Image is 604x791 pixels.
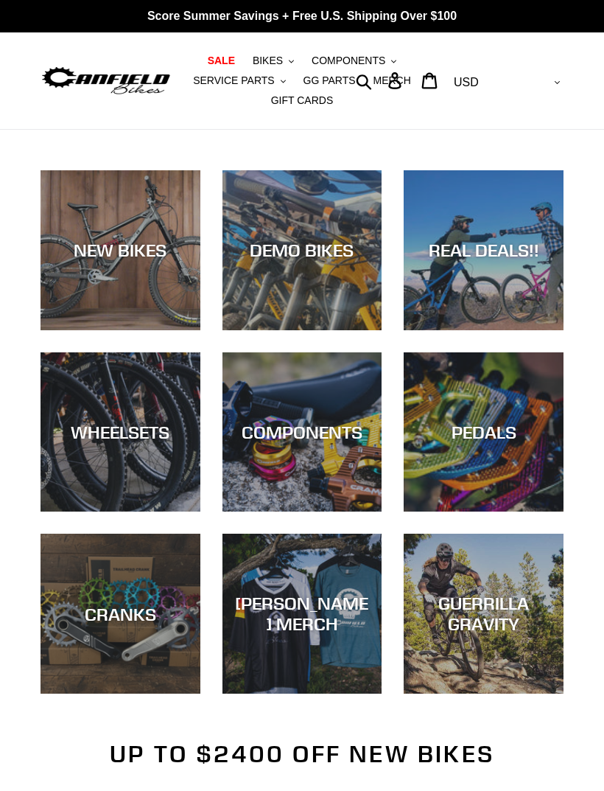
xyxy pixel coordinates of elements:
div: GUERRILLA GRAVITY [404,593,563,635]
button: BIKES [245,51,301,71]
div: CRANKS [41,603,200,624]
div: WHEELSETS [41,422,200,443]
div: PEDALS [404,422,563,443]
span: GG PARTS [303,74,356,87]
div: [PERSON_NAME] MERCH [222,593,382,635]
a: COMPONENTS [222,352,382,512]
span: SERVICE PARTS [193,74,274,87]
a: WHEELSETS [41,352,200,512]
div: REAL DEALS!! [404,240,563,261]
a: REAL DEALS!! [404,170,563,330]
img: Canfield Bikes [41,64,172,97]
a: GIFT CARDS [264,91,341,111]
span: SALE [208,55,235,67]
span: BIKES [253,55,283,67]
div: COMPONENTS [222,422,382,443]
button: COMPONENTS [304,51,404,71]
div: DEMO BIKES [222,240,382,261]
span: COMPONENTS [312,55,385,67]
a: NEW BIKES [41,170,200,330]
a: PEDALS [404,352,563,512]
a: DEMO BIKES [222,170,382,330]
a: CRANKS [41,534,200,694]
button: SERVICE PARTS [186,71,292,91]
span: GIFT CARDS [271,94,334,107]
h2: Up to $2400 Off New Bikes [41,740,563,768]
a: GG PARTS [296,71,363,91]
a: GUERRILLA GRAVITY [404,534,563,694]
a: SALE [200,51,242,71]
div: NEW BIKES [41,240,200,261]
a: [PERSON_NAME] MERCH [222,534,382,694]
